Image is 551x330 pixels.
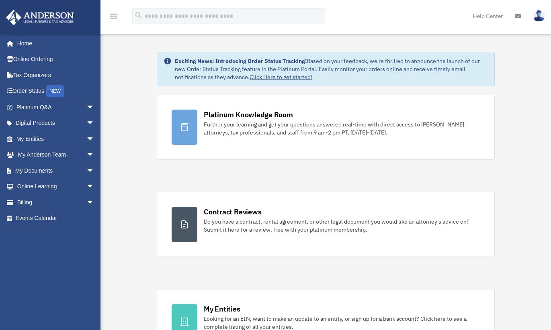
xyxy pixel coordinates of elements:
span: arrow_drop_down [86,99,102,116]
a: Platinum Q&Aarrow_drop_down [6,99,107,115]
div: Platinum Knowledge Room [204,110,293,120]
div: Based on your feedback, we're thrilled to announce the launch of our new Order Status Tracking fe... [175,57,488,81]
div: My Entities [204,304,240,314]
i: menu [109,11,118,21]
span: arrow_drop_down [86,179,102,195]
a: My Anderson Teamarrow_drop_down [6,147,107,163]
div: Contract Reviews [204,207,261,217]
a: Tax Organizers [6,67,107,83]
span: arrow_drop_down [86,163,102,179]
span: arrow_drop_down [86,115,102,132]
span: arrow_drop_down [86,131,102,147]
span: arrow_drop_down [86,194,102,211]
a: Home [6,35,102,51]
a: Events Calendar [6,210,107,226]
a: Contract Reviews Do you have a contract, rental agreement, or other legal document you would like... [157,192,495,257]
div: Further your learning and get your questions answered real-time with direct access to [PERSON_NAM... [204,120,480,136]
a: My Entitiesarrow_drop_down [6,131,107,147]
img: Anderson Advisors Platinum Portal [4,10,76,25]
a: Order StatusNEW [6,83,107,100]
span: arrow_drop_down [86,147,102,163]
a: Platinum Knowledge Room Further your learning and get your questions answered real-time with dire... [157,95,495,160]
strong: Exciting News: Introducing Order Status Tracking! [175,57,307,65]
div: Do you have a contract, rental agreement, or other legal document you would like an attorney's ad... [204,218,480,234]
i: search [134,11,143,20]
a: Click Here to get started! [250,73,312,81]
a: Digital Productsarrow_drop_down [6,115,107,131]
a: menu [109,14,118,21]
a: Online Ordering [6,51,107,67]
a: My Documentsarrow_drop_down [6,163,107,179]
div: NEW [46,85,64,97]
a: Online Learningarrow_drop_down [6,179,107,195]
a: Billingarrow_drop_down [6,194,107,210]
img: User Pic [533,10,545,22]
